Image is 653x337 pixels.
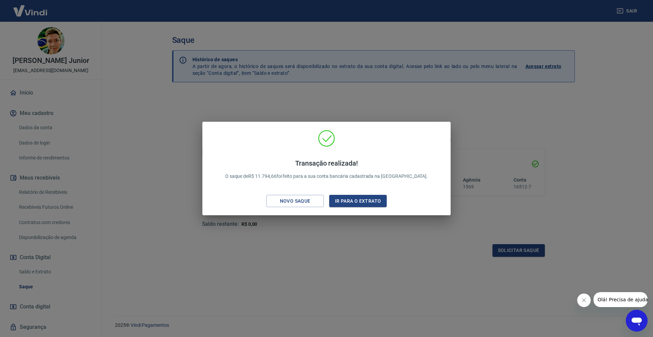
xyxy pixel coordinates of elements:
[577,293,591,307] iframe: Fechar mensagem
[593,292,648,307] iframe: Mensagem da empresa
[225,159,428,180] p: O saque de R$ 11.794,66 foi feito para a sua conta bancária cadastrada na [GEOGRAPHIC_DATA].
[266,195,324,207] button: Novo saque
[272,197,319,205] div: Novo saque
[4,5,57,10] span: Olá! Precisa de ajuda?
[225,159,428,167] h4: Transação realizada!
[626,310,648,332] iframe: Botão para abrir a janela de mensagens
[329,195,387,207] button: Ir para o extrato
